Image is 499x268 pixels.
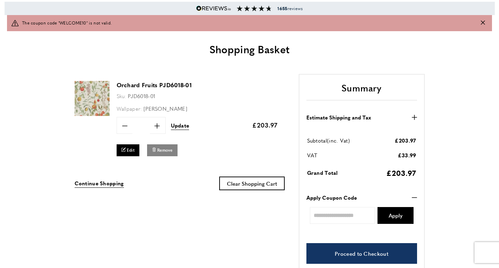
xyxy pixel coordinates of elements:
h2: Summary [306,82,417,101]
span: Shopping Basket [209,41,290,56]
span: Edit [127,147,134,153]
a: Proceed to Checkout [306,243,417,264]
span: £203.97 [252,121,277,129]
span: Continue Shopping [75,179,124,187]
span: Grand Total [307,169,338,176]
span: The coupon code "WELCOME10" is not valid. [22,20,112,26]
img: Orchard Fruits PJD6018-01 [75,81,110,116]
strong: Apply Coupon Code [306,193,357,202]
span: Clear Shopping Cart [227,180,277,187]
a: Edit Orchard Fruits PJD6018-01 [117,144,140,156]
span: VAT [307,151,318,159]
span: PJD6018-01 [128,92,155,99]
span: (inc. Vat) [327,137,350,144]
span: reviews [277,6,303,11]
button: Clear Shopping Cart [219,177,285,190]
span: £203.97 [395,137,416,144]
span: Subtotal [307,137,327,144]
a: Continue Shopping [75,179,124,188]
span: Sku: [117,92,126,99]
span: [PERSON_NAME] [144,105,187,112]
a: Orchard Fruits PJD6018-01 [117,81,192,89]
img: Reviews.io 5 stars [196,6,231,11]
span: Update [171,122,189,129]
button: Close message [481,20,485,26]
span: Remove [157,147,173,153]
a: Orchard Fruits PJD6018-01 [75,111,110,117]
span: £203.97 [386,167,416,178]
strong: Estimate Shipping and Tax [306,113,371,122]
span: Apply [389,213,402,218]
button: Apply [377,207,414,224]
span: Wallpaper: [117,105,142,112]
button: Apply Coupon Code [306,193,417,202]
button: Remove Orchard Fruits PJD6018-01 [147,144,178,156]
strong: 1655 [277,5,287,12]
span: £33.99 [398,151,416,159]
button: Update [171,121,189,130]
button: Estimate Shipping and Tax [306,113,417,122]
img: Reviews section [237,6,272,11]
